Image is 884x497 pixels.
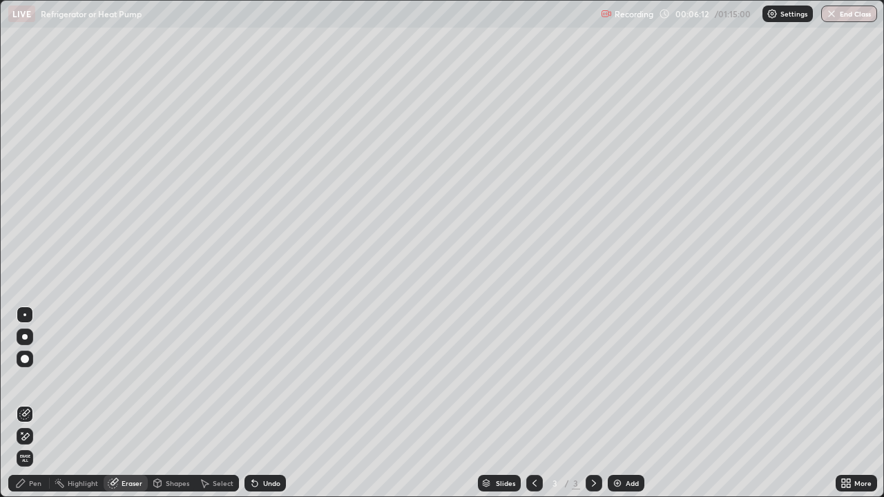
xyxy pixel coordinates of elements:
p: Recording [615,9,653,19]
p: Settings [780,10,807,17]
p: LIVE [12,8,31,19]
div: Add [626,480,639,487]
div: Select [213,480,233,487]
img: add-slide-button [612,478,623,489]
img: end-class-cross [826,8,837,19]
div: / [565,479,569,487]
div: 3 [548,479,562,487]
button: End Class [821,6,877,22]
img: recording.375f2c34.svg [601,8,612,19]
div: Slides [496,480,515,487]
div: Highlight [68,480,98,487]
div: Eraser [122,480,142,487]
div: Shapes [166,480,189,487]
div: More [854,480,872,487]
div: Undo [263,480,280,487]
span: Erase all [17,454,32,462]
div: Pen [29,480,41,487]
img: class-settings-icons [767,8,778,19]
div: 3 [572,477,580,489]
p: Refrigerator or Heat Pump [41,8,142,19]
